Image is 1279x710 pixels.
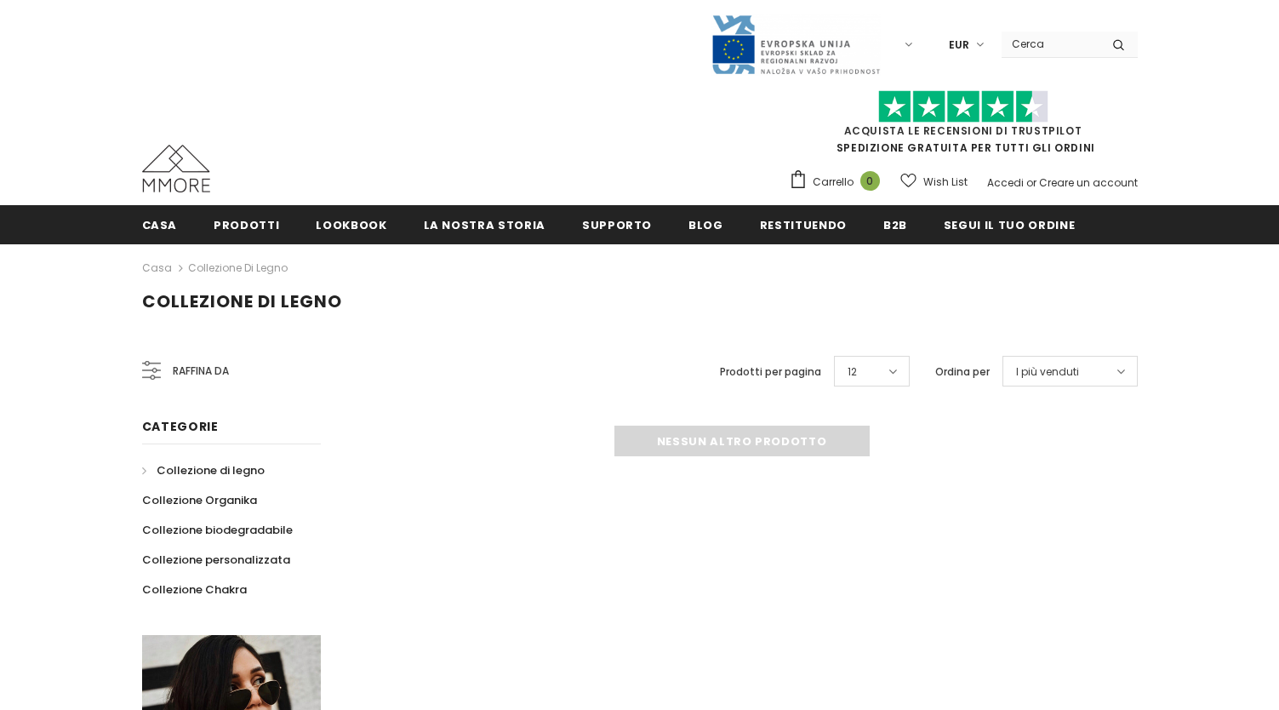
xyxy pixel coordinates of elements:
[688,217,723,233] span: Blog
[142,217,178,233] span: Casa
[923,174,968,191] span: Wish List
[987,175,1024,190] a: Accedi
[142,485,257,515] a: Collezione Organika
[883,217,907,233] span: B2B
[142,545,290,575] a: Collezione personalizzata
[142,492,257,508] span: Collezione Organika
[789,98,1138,155] span: SPEDIZIONE GRATUITA PER TUTTI GLI ORDINI
[844,123,1082,138] a: Acquista le recensioni di TrustPilot
[944,217,1075,233] span: Segui il tuo ordine
[789,169,888,195] a: Carrello 0
[157,462,265,478] span: Collezione di legno
[848,364,857,381] span: 12
[316,217,386,233] span: Lookbook
[1026,175,1036,190] span: or
[711,37,881,51] a: Javni Razpis
[760,217,847,233] span: Restituendo
[142,575,247,604] a: Collezione Chakra
[760,205,847,243] a: Restituendo
[883,205,907,243] a: B2B
[173,362,229,381] span: Raffina da
[860,171,880,191] span: 0
[142,581,247,598] span: Collezione Chakra
[1039,175,1138,190] a: Creare un account
[1016,364,1079,381] span: I più venduti
[214,205,279,243] a: Prodotti
[582,205,652,243] a: supporto
[142,515,293,545] a: Collezione biodegradabile
[214,217,279,233] span: Prodotti
[949,37,969,54] span: EUR
[720,364,821,381] label: Prodotti per pagina
[935,364,990,381] label: Ordina per
[142,289,342,313] span: Collezione di legno
[688,205,723,243] a: Blog
[142,522,293,538] span: Collezione biodegradabile
[878,90,1048,123] img: Fidati di Pilot Stars
[142,552,290,568] span: Collezione personalizzata
[424,205,545,243] a: La nostra storia
[316,205,386,243] a: Lookbook
[188,261,288,275] a: Collezione di legno
[1002,31,1099,56] input: Search Site
[944,205,1075,243] a: Segui il tuo ordine
[142,205,178,243] a: Casa
[582,217,652,233] span: supporto
[142,145,210,192] img: Casi MMORE
[900,167,968,197] a: Wish List
[142,418,219,435] span: Categorie
[813,174,854,191] span: Carrello
[142,258,172,278] a: Casa
[424,217,545,233] span: La nostra storia
[142,455,265,485] a: Collezione di legno
[711,14,881,76] img: Javni Razpis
